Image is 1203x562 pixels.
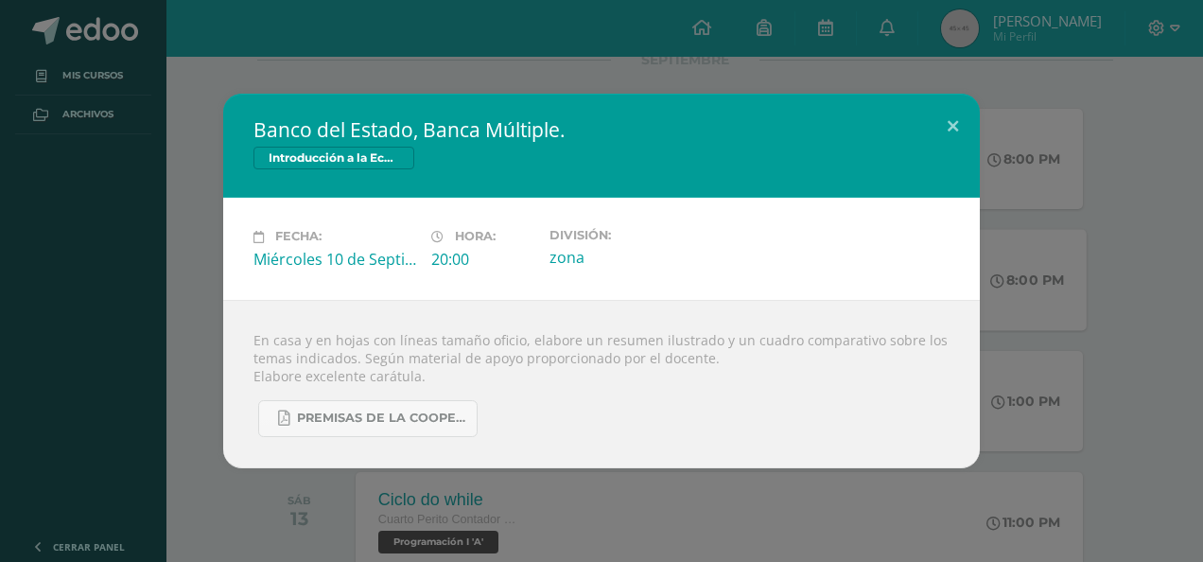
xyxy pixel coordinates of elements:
[549,228,712,242] label: División:
[223,300,980,468] div: En casa y en hojas con líneas tamaño oficio, elabore un resumen ilustrado y un cuadro comparativo...
[297,411,467,426] span: PREMISAS DE LA COOPERACION SOCIAL.pdf
[253,116,950,143] h2: Banco del Estado, Banca Múltiple.
[258,400,478,437] a: PREMISAS DE LA COOPERACION SOCIAL.pdf
[253,147,414,169] span: Introducción a la Economía
[455,230,496,244] span: Hora:
[926,94,980,158] button: Close (Esc)
[549,247,712,268] div: zona
[253,249,416,270] div: Miércoles 10 de Septiembre
[431,249,534,270] div: 20:00
[275,230,322,244] span: Fecha:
